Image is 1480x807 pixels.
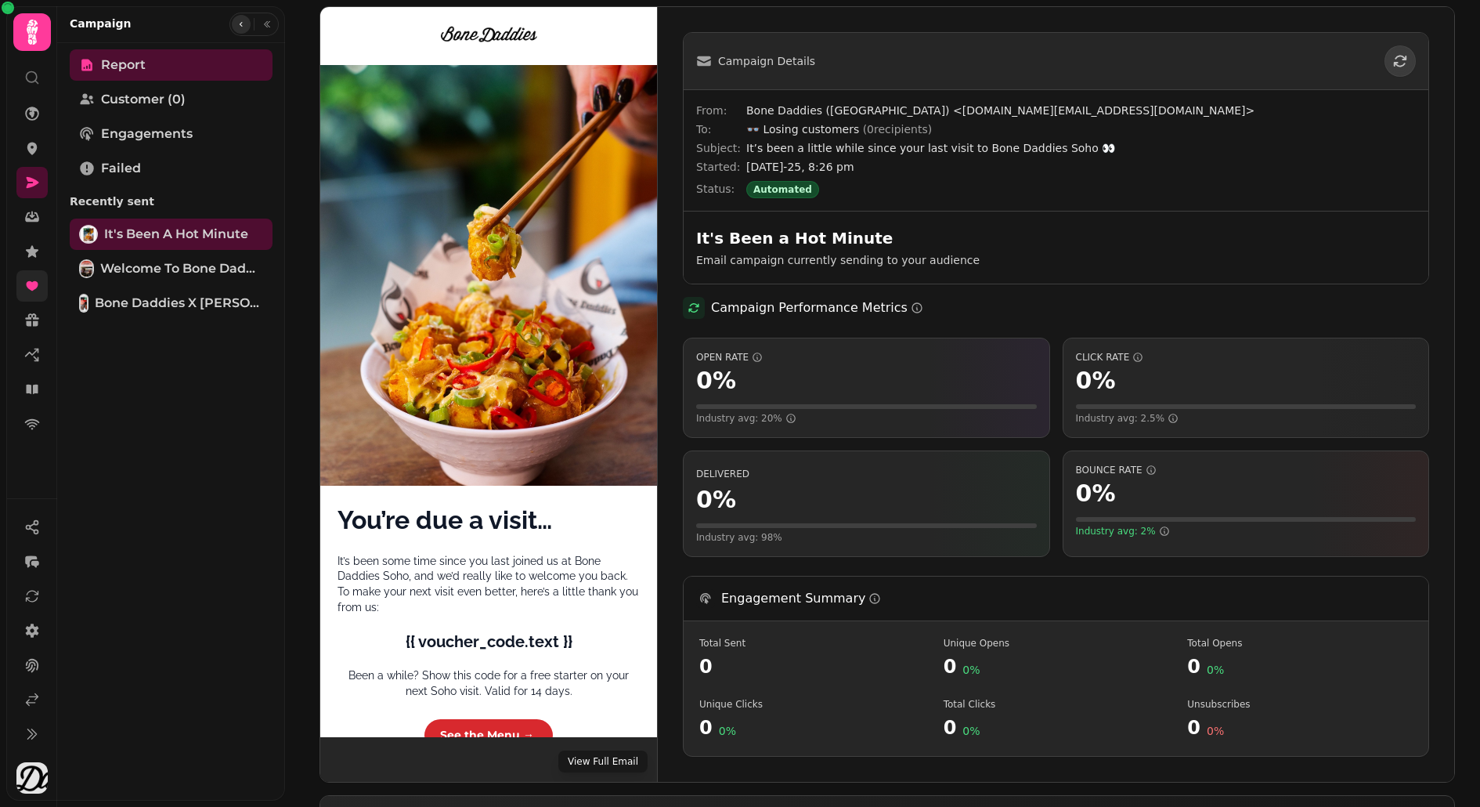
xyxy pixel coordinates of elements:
span: 👓 Losing customers [746,123,932,136]
span: Open Rate [696,351,1037,364]
a: Failed [70,153,273,184]
a: It's Been a Hot MinuteIt's Been a Hot Minute [70,219,273,250]
span: Engagements [101,125,193,143]
p: Recently sent [70,187,273,215]
span: 0 % [696,367,736,395]
a: Engagements [70,118,273,150]
span: 0 [699,715,713,740]
span: Total number of times emails were opened (includes multiple opens by the same recipient) [1187,637,1413,650]
span: Total number of emails attempted to be sent in this campaign [699,637,925,650]
span: It’s been a little while since your last visit to Bone Daddies Soho 👀 [746,140,1416,156]
img: User avatar [16,762,48,794]
span: 0 % [1207,723,1224,740]
a: Report [70,49,273,81]
span: 0 [944,715,957,740]
span: 0 % [696,486,736,514]
span: Your delivery rate is below the industry average of 98%. Consider cleaning your email list. [696,531,782,544]
span: Welcome to Bone Daddies Soho! [100,259,263,278]
span: Industry avg: 20% [696,412,796,425]
span: 0 % [719,723,736,740]
img: Campaign preview [320,7,657,737]
span: 0 % [962,723,980,740]
span: Industry avg: 2.5% [1076,412,1179,425]
a: Welcome to Bone Daddies Soho!Welcome to Bone Daddies Soho! [70,253,273,284]
span: Industry avg: 2% [1076,525,1170,537]
h2: It's Been a Hot Minute [696,227,997,249]
span: 0 % [1076,367,1116,395]
h2: Campaign [70,16,132,31]
h3: Engagement Summary [721,589,881,608]
span: 0 [699,654,925,679]
button: View Full Email [558,751,648,773]
span: Number of unique recipients who opened the email at least once [944,637,1169,650]
span: To: [696,121,746,137]
span: 0 % [1207,662,1224,679]
span: Number of recipients who chose to unsubscribe after receiving this campaign. LOWER is better - th... [1187,698,1413,711]
span: 0 [944,654,957,679]
span: Percentage of emails that were successfully delivered to recipients' inboxes. Higher is better. [696,469,749,479]
span: Subject: [696,140,746,156]
div: Visual representation of your click rate (0%) compared to a scale of 20%. The fuller the bar, the... [1076,404,1417,409]
span: 0 [1187,715,1200,740]
span: From: [696,103,746,118]
span: It's Been a Hot Minute [104,225,248,244]
span: Status: [696,181,746,198]
h2: Campaign Performance Metrics [711,299,923,317]
p: Email campaign currently sending to your audience [696,252,1097,268]
span: Bounce Rate [1076,464,1417,476]
span: 0 [1187,654,1200,679]
img: Welcome to Bone Daddies Soho! [81,261,92,277]
span: Total number of link clicks (includes multiple clicks by the same recipient) [944,698,1169,711]
span: Number of unique recipients who clicked a link in the email at least once [699,698,925,711]
a: Customer (0) [70,84,273,115]
button: User avatar [13,762,51,794]
span: Bone Daddies ([GEOGRAPHIC_DATA]) <[DOMAIN_NAME][EMAIL_ADDRESS][DOMAIN_NAME]> [746,103,1416,118]
div: Visual representation of your bounce rate (0%). For bounce rate, LOWER is better. The bar is gree... [1076,517,1417,522]
span: Started: [696,159,746,175]
span: 0 % [1076,479,1116,508]
span: Report [101,56,146,74]
span: Failed [101,159,141,178]
div: Automated [746,181,819,198]
span: [DATE]-25, 8:26 pm [746,159,1416,175]
span: Bone Daddies x [PERSON_NAME]’s Thai – Limited Time Collab [95,294,263,313]
span: Click Rate [1076,351,1417,364]
span: Campaign Details [718,53,815,69]
div: Visual representation of your open rate (0%) compared to a scale of 50%. The fuller the bar, the ... [696,404,1037,409]
div: Visual representation of your delivery rate (0%). The fuller the bar, the better. [696,523,1037,528]
img: Bone Daddies x Rosa’s Thai – Limited Time Collab [81,295,87,311]
a: Bone Daddies x Rosa’s Thai – Limited Time CollabBone Daddies x [PERSON_NAME]’s Thai – Limited Tim... [70,288,273,319]
span: 0 % [962,662,980,679]
span: ( 0 recipients) [863,123,933,136]
span: Customer (0) [101,90,186,109]
img: It's Been a Hot Minute [81,226,96,242]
